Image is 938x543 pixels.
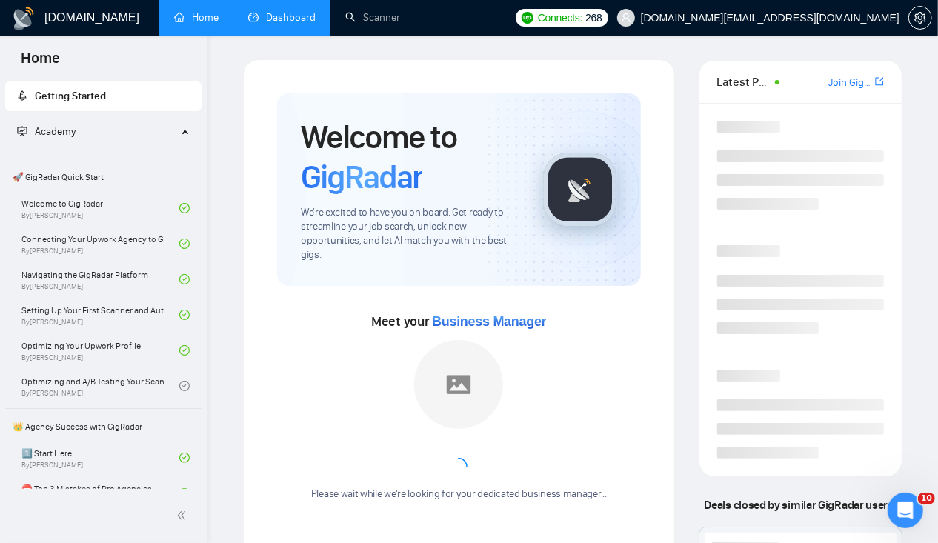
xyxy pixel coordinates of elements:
[179,274,190,284] span: check-circle
[699,492,899,518] span: Deals closed by similar GigRadar users
[176,508,191,523] span: double-left
[371,313,546,330] span: Meet your
[585,10,602,26] span: 268
[21,442,179,474] a: 1️⃣ Start HereBy[PERSON_NAME]
[450,458,468,476] span: loading
[21,334,179,367] a: Optimizing Your Upwork ProfileBy[PERSON_NAME]
[414,340,503,429] img: placeholder.png
[302,487,616,502] div: Please wait while we're looking for your dedicated business manager...
[918,493,935,504] span: 10
[345,11,400,24] a: searchScanner
[301,157,422,197] span: GigRadar
[7,412,200,442] span: 👑 Agency Success with GigRadar
[717,73,771,91] span: Latest Posts from the GigRadar Community
[908,12,932,24] a: setting
[179,310,190,320] span: check-circle
[301,206,519,262] span: We're excited to have you on board. Get ready to streamline your job search, unlock new opportuni...
[301,117,519,197] h1: Welcome to
[35,90,106,102] span: Getting Started
[908,6,932,30] button: setting
[5,81,202,111] li: Getting Started
[179,453,190,463] span: check-circle
[35,125,76,138] span: Academy
[179,345,190,356] span: check-circle
[7,162,200,192] span: 🚀 GigRadar Quick Start
[179,239,190,249] span: check-circle
[522,12,533,24] img: upwork-logo.png
[888,493,923,528] iframe: Intercom live chat
[875,76,884,87] span: export
[17,90,27,101] span: rocket
[21,192,179,224] a: Welcome to GigRadarBy[PERSON_NAME]
[432,314,546,329] span: Business Manager
[21,227,179,260] a: Connecting Your Upwork Agency to GigRadarBy[PERSON_NAME]
[179,381,190,391] span: check-circle
[21,299,179,331] a: Setting Up Your First Scanner and Auto-BidderBy[PERSON_NAME]
[9,47,72,79] span: Home
[248,11,316,24] a: dashboardDashboard
[12,7,36,30] img: logo
[909,12,931,24] span: setting
[538,10,582,26] span: Connects:
[17,126,27,136] span: fund-projection-screen
[621,13,631,23] span: user
[17,125,76,138] span: Academy
[21,477,179,510] a: ⛔ Top 3 Mistakes of Pro Agencies
[875,75,884,89] a: export
[21,263,179,296] a: Navigating the GigRadar PlatformBy[PERSON_NAME]
[21,370,179,402] a: Optimizing and A/B Testing Your Scanner for Better ResultsBy[PERSON_NAME]
[828,75,872,91] a: Join GigRadar Slack Community
[174,11,219,24] a: homeHome
[543,153,617,227] img: gigradar-logo.png
[179,203,190,213] span: check-circle
[179,488,190,499] span: check-circle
